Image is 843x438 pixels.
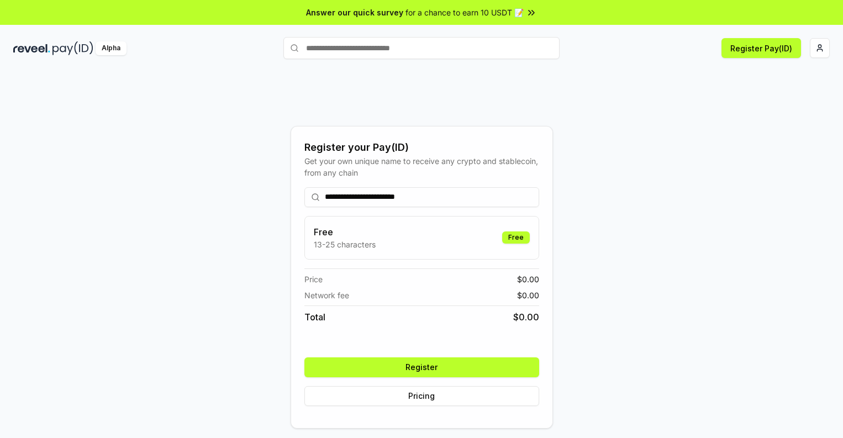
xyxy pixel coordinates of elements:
[502,231,530,244] div: Free
[96,41,127,55] div: Alpha
[304,310,325,324] span: Total
[721,38,801,58] button: Register Pay(ID)
[304,289,349,301] span: Network fee
[304,155,539,178] div: Get your own unique name to receive any crypto and stablecoin, from any chain
[314,225,376,239] h3: Free
[314,239,376,250] p: 13-25 characters
[517,273,539,285] span: $ 0.00
[405,7,524,18] span: for a chance to earn 10 USDT 📝
[304,140,539,155] div: Register your Pay(ID)
[304,386,539,406] button: Pricing
[13,41,50,55] img: reveel_dark
[304,357,539,377] button: Register
[304,273,323,285] span: Price
[306,7,403,18] span: Answer our quick survey
[513,310,539,324] span: $ 0.00
[52,41,93,55] img: pay_id
[517,289,539,301] span: $ 0.00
